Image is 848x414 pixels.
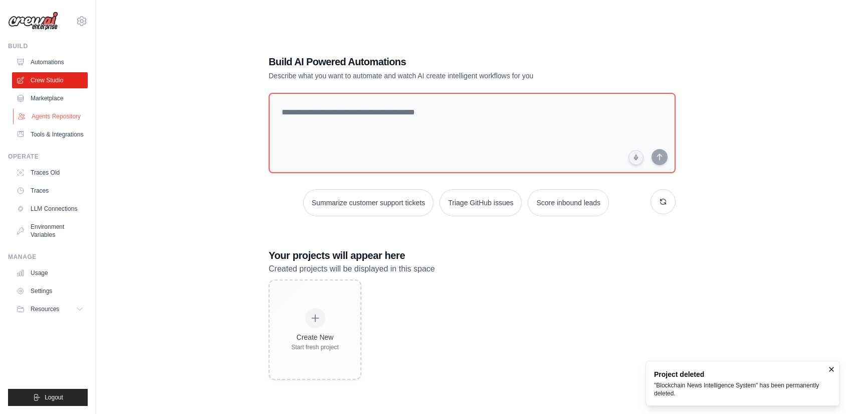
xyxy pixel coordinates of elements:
[798,366,848,414] iframe: Chat Widget
[12,90,88,106] a: Marketplace
[8,153,88,161] div: Operate
[8,42,88,50] div: Build
[8,389,88,406] button: Logout
[12,265,88,281] a: Usage
[798,366,848,414] div: 聊天小组件
[12,126,88,143] a: Tools & Integrations
[291,343,339,351] div: Start fresh project
[528,189,609,216] button: Score inbound leads
[654,381,827,397] div: "Blockchain News Intelligence System" has been permanently deleted.
[8,253,88,261] div: Manage
[12,54,88,70] a: Automations
[12,183,88,199] a: Traces
[269,55,605,69] h1: Build AI Powered Automations
[13,108,89,124] a: Agents Repository
[12,72,88,88] a: Crew Studio
[12,201,88,217] a: LLM Connections
[303,189,434,216] button: Summarize customer support tickets
[45,393,63,401] span: Logout
[628,150,644,165] button: Click to speak your automation idea
[12,165,88,181] a: Traces Old
[12,283,88,299] a: Settings
[12,219,88,243] a: Environment Variables
[440,189,522,216] button: Triage GitHub issues
[269,71,605,81] p: Describe what you want to automate and watch AI create intelligent workflows for you
[8,12,58,31] img: Logo
[654,369,827,379] div: Project deleted
[269,262,676,275] p: Created projects will be displayed in this space
[31,305,59,313] span: Resources
[651,189,676,214] button: Get new suggestions
[12,301,88,317] button: Resources
[291,332,339,342] div: Create New
[269,248,676,262] h3: Your projects will appear here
